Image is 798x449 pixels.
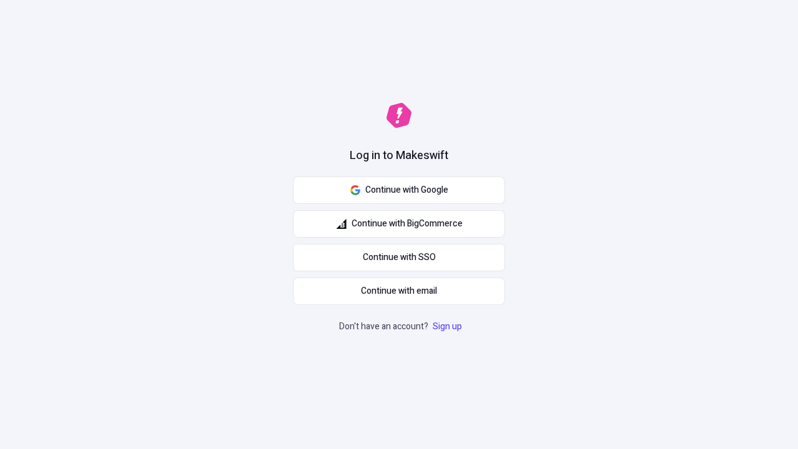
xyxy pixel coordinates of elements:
a: Sign up [430,320,464,333]
span: Continue with Google [365,183,448,197]
button: Continue with email [293,278,505,305]
span: Continue with email [361,284,437,298]
span: Continue with BigCommerce [352,217,463,231]
p: Don't have an account? [339,320,464,334]
button: Continue with Google [293,176,505,204]
button: Continue with BigCommerce [293,210,505,238]
h1: Log in to Makeswift [350,148,448,164]
a: Continue with SSO [293,244,505,271]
